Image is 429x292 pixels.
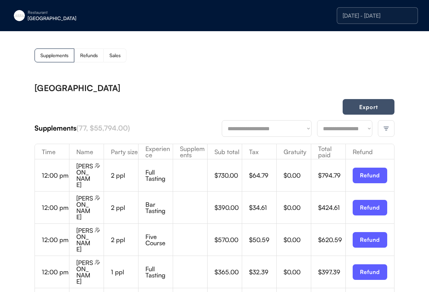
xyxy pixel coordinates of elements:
div: Total paid [311,145,345,158]
img: users-edit.svg [95,163,100,168]
div: $0.00 [284,204,311,211]
div: 12:00 pm [42,237,69,243]
div: Name [69,149,104,155]
div: $0.00 [284,172,311,178]
div: $64.79 [249,172,276,178]
div: [DATE] - [DATE] [343,13,412,18]
div: Sub total [208,149,242,155]
div: Sales [109,53,121,58]
img: users-edit.svg [95,195,100,201]
div: Tax [242,149,276,155]
div: 12:00 pm [42,172,69,178]
div: [PERSON_NAME] [76,227,93,252]
div: Supplements [173,145,207,158]
div: Refund [346,149,394,155]
div: Restaurant [28,10,115,15]
div: 2 ppl [111,172,138,178]
div: $730.00 [214,172,242,178]
div: Supplements [40,53,68,58]
div: $50.59 [249,237,276,243]
div: [GEOGRAPHIC_DATA] [35,84,120,92]
div: 2 ppl [111,204,138,211]
div: Bar Tasting [145,201,173,214]
div: $570.00 [214,237,242,243]
div: Gratuity [277,149,311,155]
div: Full Tasting [145,266,173,278]
img: filter-lines.svg [383,125,389,132]
div: $0.00 [284,237,311,243]
img: users-edit.svg [95,259,100,265]
div: Party size [104,149,138,155]
div: 12:00 pm [42,269,69,275]
div: Time [35,149,69,155]
div: [PERSON_NAME] [76,195,93,220]
button: Refund [353,264,387,280]
img: eleven-madison-park-new-york-ny-logo-1.jpg [14,10,25,21]
div: $0.00 [284,269,311,275]
div: Experience [139,145,173,158]
div: $794.79 [318,172,345,178]
div: $390.00 [214,204,242,211]
div: 2 ppl [111,237,138,243]
div: $32.39 [249,269,276,275]
button: Refund [353,168,387,183]
font: (77, $55,794.00) [76,124,130,132]
div: $34.61 [249,204,276,211]
div: $424.61 [318,204,345,211]
button: Export [343,99,394,115]
div: Refunds [80,53,98,58]
div: [PERSON_NAME] [76,259,93,284]
div: 1 ppl [111,269,138,275]
div: $365.00 [214,269,242,275]
div: 12:00 pm [42,204,69,211]
div: [GEOGRAPHIC_DATA] [28,16,115,21]
img: users-edit.svg [95,227,100,233]
div: Five Course [145,233,173,246]
div: Supplements [35,123,222,133]
button: Refund [353,232,387,248]
div: $397.39 [318,269,345,275]
div: $620.59 [318,237,345,243]
div: Full Tasting [145,169,173,182]
div: [PERSON_NAME] [76,163,93,188]
button: Refund [353,200,387,215]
